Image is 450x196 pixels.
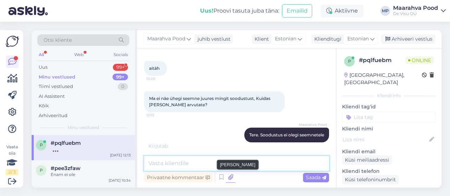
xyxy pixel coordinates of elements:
span: p [348,59,351,64]
div: All [37,50,45,59]
span: #pee3zfaw [51,165,81,171]
input: Lisa nimi [342,136,428,143]
div: [GEOGRAPHIC_DATA], [GEOGRAPHIC_DATA] [344,72,422,86]
div: Küsi telefoninumbrit [342,175,399,184]
div: Arhiveeri vestlus [381,34,435,44]
span: p [40,142,43,148]
a: Maarahva PoodDe Visu OÜ [393,5,446,16]
b: Uus! [200,7,213,14]
p: Kliendi email [342,148,436,155]
div: 2 / 3 [6,169,18,175]
div: # pqlfuebm [359,56,405,65]
div: Privaatne kommentaar [144,173,213,182]
div: 99+ [113,64,128,71]
div: Klient [252,35,269,43]
div: 0 [118,83,128,90]
small: [PERSON_NAME] [220,161,256,168]
div: Maarahva Pood [393,5,438,11]
div: [DATE] 12:13 [110,153,131,158]
button: Emailid [282,4,312,18]
div: Kõik [39,102,49,109]
div: Web [73,50,85,59]
div: 99+ [112,74,128,81]
span: Minu vestlused [67,124,99,131]
div: Kliendi info [342,93,436,99]
span: Otsi kliente [44,36,72,44]
div: Klienditugi [311,35,341,43]
div: Minu vestlused [39,74,75,81]
span: Ma ei näe ühegi seemne juures mingit soodustust, Kuidas [PERSON_NAME] arvutate? [149,96,271,107]
span: Maarahva Pood [147,35,185,43]
div: Küsi meiliaadressi [342,155,392,165]
input: Lisa tag [342,112,436,122]
p: Kliendi tag'id [342,103,436,110]
span: #pqlfuebm [51,140,81,146]
div: [DATE] 10:34 [109,178,131,183]
span: Maarahva Pood [299,122,327,127]
div: AI Assistent [39,93,65,100]
span: aitäh [149,66,160,71]
div: MP [380,6,390,16]
span: Online [405,56,434,64]
div: Tiimi vestlused [39,83,73,90]
div: Proovi tasuta juba täna: [200,7,279,15]
div: juhib vestlust [195,35,231,43]
div: Vaata siia [6,144,18,175]
span: Saada [306,174,326,181]
span: Estonian [347,35,369,43]
div: Kirjutab [144,142,329,150]
span: 12:13 [146,113,173,118]
p: Kliendi telefon [342,168,436,175]
span: 10:20 [146,76,173,81]
div: Enam ei ole [51,171,131,178]
img: Askly Logo [6,36,19,47]
span: Tere. Soodustus ei olegi seemnetele [249,132,324,137]
p: Kliendi nimi [342,125,436,133]
span: p [40,168,43,173]
span: Estonian [275,35,296,43]
div: Uus [39,64,47,71]
p: Klienditeekond [342,187,436,195]
div: Arhiveeritud [39,112,67,119]
div: De Visu OÜ [393,11,438,16]
div: Socials [112,50,129,59]
div: Aktiivne [321,5,364,17]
